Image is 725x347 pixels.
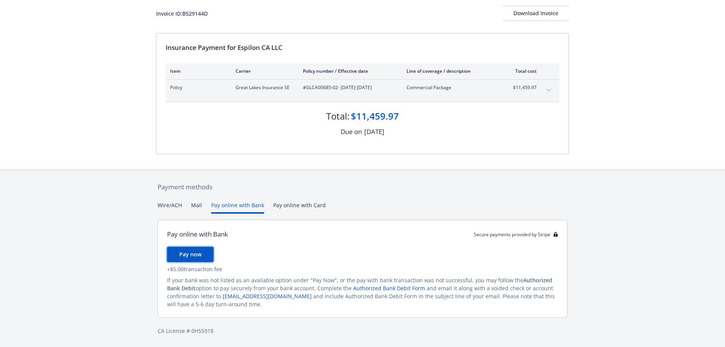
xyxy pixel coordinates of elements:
[158,182,567,192] div: Payment methods
[170,84,223,91] span: Policy
[223,293,312,300] a: [EMAIL_ADDRESS][DOMAIN_NAME]
[236,84,291,91] span: Great Lakes Insurance SE
[167,247,214,262] button: Pay now
[156,10,208,18] div: Invoice ID: B529144D
[170,68,223,74] div: Item
[167,229,228,239] div: Pay online with Bank
[508,68,537,74] div: Total cost
[191,201,202,214] button: Mail
[211,201,264,214] button: Pay online with Bank
[543,84,555,96] button: expand content
[303,68,394,74] div: Policy number / Effective date
[166,80,559,102] div: PolicyGreat Lakes Insurance SE#GLCA00685-02- [DATE]-[DATE]Commercial Package$11,459.97expand content
[502,6,569,21] button: Download Invoice
[474,231,558,238] div: Secure payments provided by Stripe
[508,84,537,91] span: $11,459.97
[179,251,201,258] span: Pay now
[273,201,326,214] button: Pay online with Card
[167,276,558,308] div: If your bank was not listed as an available option under "Pay Now", or the pay with bank transact...
[326,110,349,123] div: Total:
[166,43,559,53] div: Insurance Payment for Espilon CA LLC
[364,127,384,137] div: [DATE]
[341,127,362,137] div: Due on
[351,110,399,123] div: $11,459.97
[406,84,496,91] span: Commercial Package
[167,277,552,292] span: Authorized Bank Debit
[236,68,291,74] div: Carrier
[353,285,425,292] a: Authorized Bank Debit Form
[406,68,496,74] div: Line of coverage / description
[158,201,182,214] button: Wire/ACH
[158,327,567,335] div: CA License # 0H55918
[303,84,394,91] span: #GLCA00685-02 - [DATE]-[DATE]
[167,265,558,273] div: + $5.00 transaction fee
